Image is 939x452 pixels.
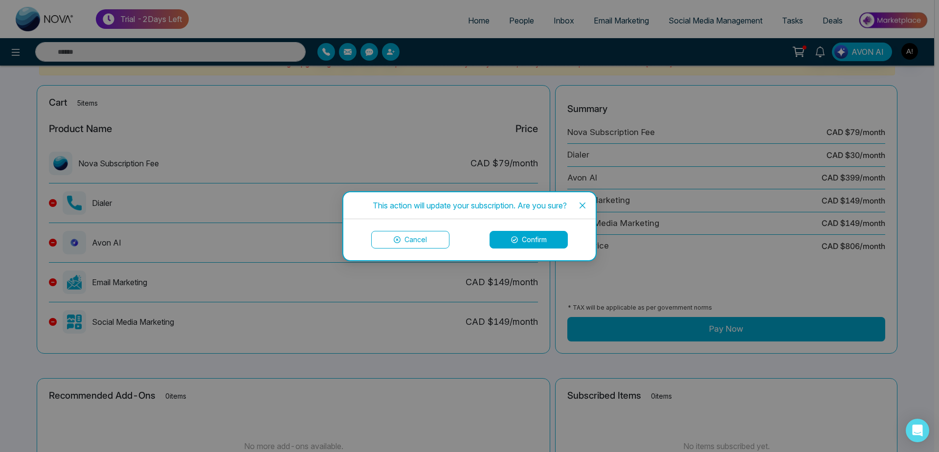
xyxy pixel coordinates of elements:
[569,192,596,219] button: Close
[906,419,929,442] div: Open Intercom Messenger
[490,231,568,249] button: Confirm
[579,202,586,209] span: close
[355,200,584,211] div: This action will update your subscription. Are you sure?
[371,231,449,249] button: Cancel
